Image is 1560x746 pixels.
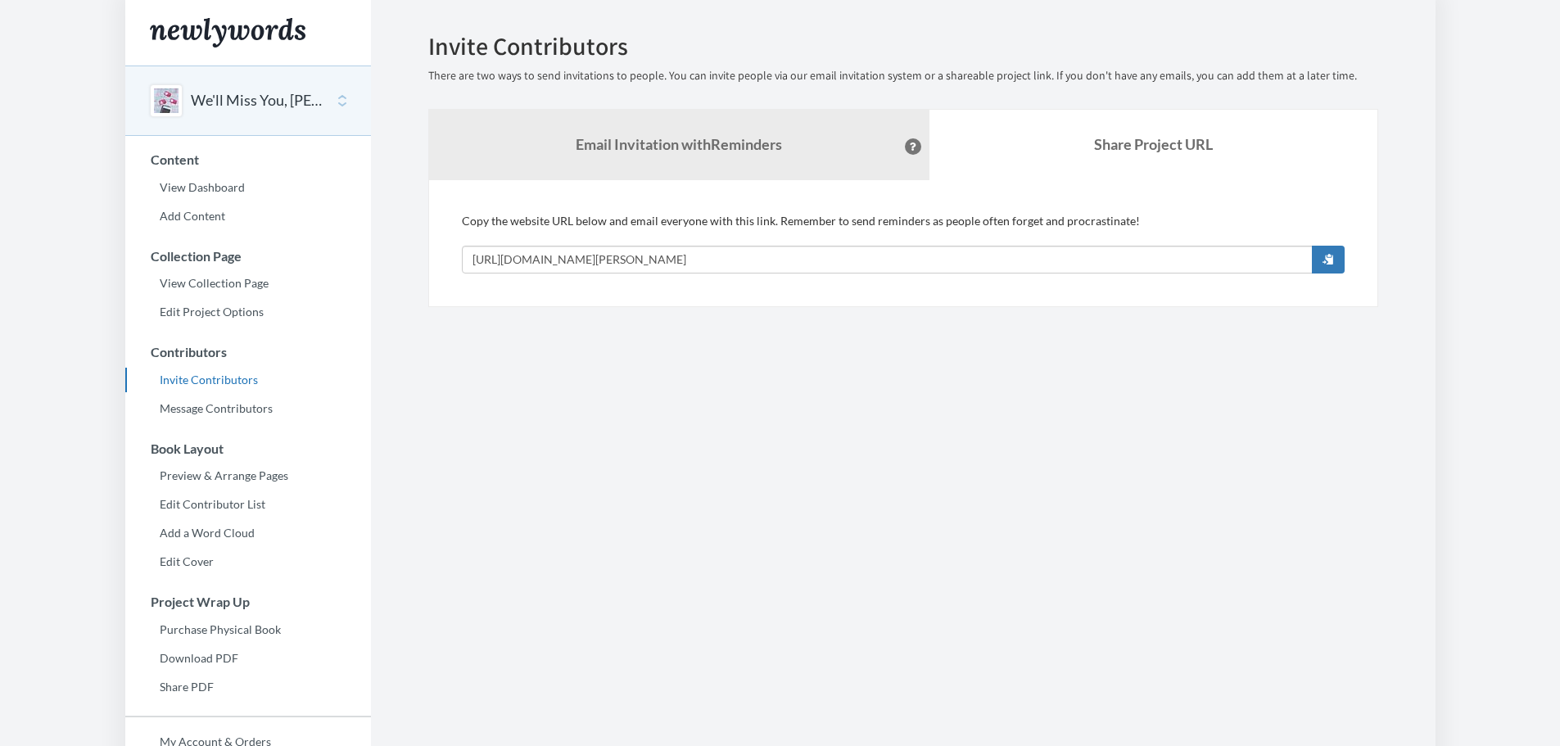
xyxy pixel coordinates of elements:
[125,521,371,545] a: Add a Word Cloud
[125,271,371,296] a: View Collection Page
[1094,135,1213,153] b: Share Project URL
[428,68,1378,84] p: There are two ways to send invitations to people. You can invite people via our email invitation ...
[126,345,371,359] h3: Contributors
[125,396,371,421] a: Message Contributors
[125,675,371,699] a: Share PDF
[125,463,371,488] a: Preview & Arrange Pages
[191,90,323,111] button: We'll Miss You, [PERSON_NAME]!
[126,441,371,456] h3: Book Layout
[125,175,371,200] a: View Dashboard
[125,300,371,324] a: Edit Project Options
[125,617,371,642] a: Purchase Physical Book
[125,492,371,517] a: Edit Contributor List
[428,33,1378,60] h2: Invite Contributors
[126,152,371,167] h3: Content
[125,646,371,671] a: Download PDF
[126,595,371,609] h3: Project Wrap Up
[126,249,371,264] h3: Collection Page
[150,18,305,47] img: Newlywords logo
[125,204,371,228] a: Add Content
[125,368,371,392] a: Invite Contributors
[125,549,371,574] a: Edit Cover
[576,135,782,153] strong: Email Invitation with Reminders
[462,213,1345,274] div: Copy the website URL below and email everyone with this link. Remember to send reminders as peopl...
